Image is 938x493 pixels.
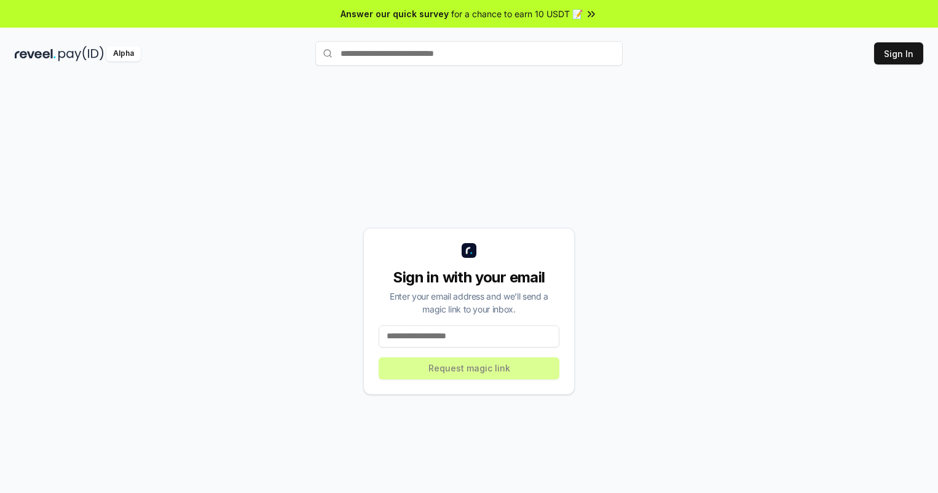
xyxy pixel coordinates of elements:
img: logo_small [462,243,476,258]
img: reveel_dark [15,46,56,61]
button: Sign In [874,42,923,64]
div: Sign in with your email [379,268,559,287]
span: Answer our quick survey [341,7,449,20]
div: Alpha [106,46,141,61]
span: for a chance to earn 10 USDT 📝 [451,7,583,20]
img: pay_id [58,46,104,61]
div: Enter your email address and we’ll send a magic link to your inbox. [379,290,559,316]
